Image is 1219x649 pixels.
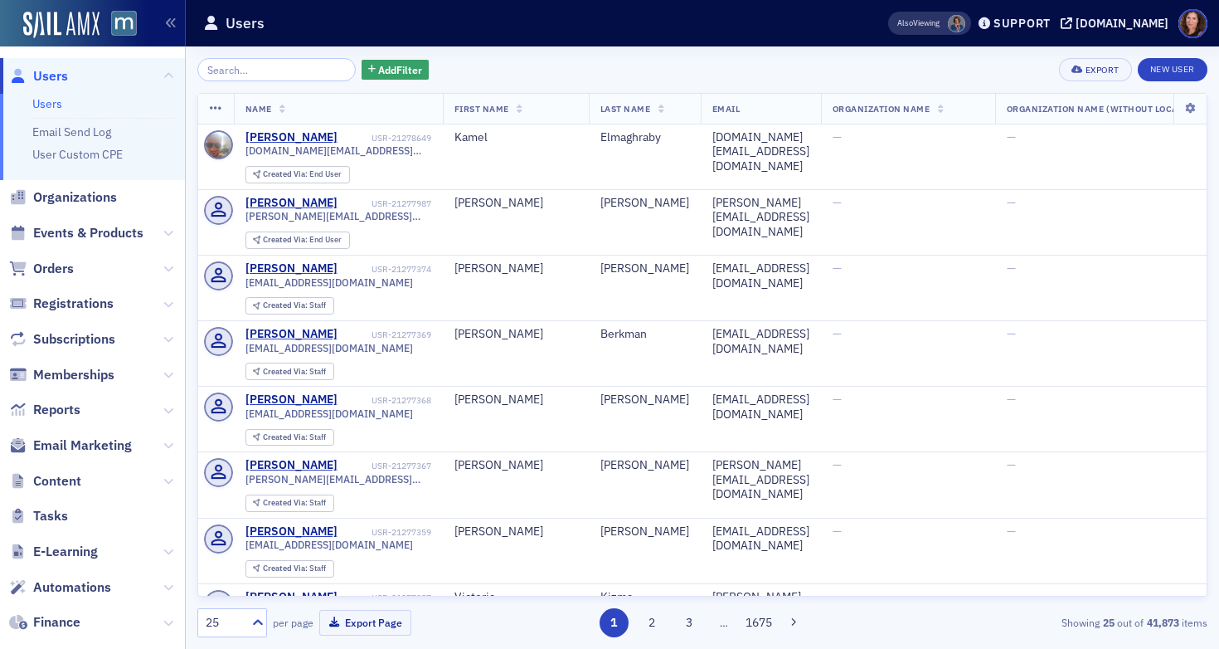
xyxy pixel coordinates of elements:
h1: Users [226,13,265,33]
span: [PERSON_NAME][EMAIL_ADDRESS][DOMAIN_NAME] [245,210,431,222]
div: [PERSON_NAME][EMAIL_ADDRESS][DOMAIN_NAME] [712,590,809,634]
span: — [1007,392,1016,407]
div: Staff [263,301,326,310]
div: [PERSON_NAME] [245,590,338,605]
span: Content [33,472,81,490]
div: Created Via: Staff [245,429,334,446]
span: [EMAIL_ADDRESS][DOMAIN_NAME] [245,276,413,289]
div: [PERSON_NAME] [454,458,577,473]
div: USR-21277368 [340,395,431,406]
a: Tasks [9,507,68,525]
strong: 25 [1100,615,1117,630]
span: Created Via : [263,366,309,377]
span: Finance [33,613,80,632]
div: Export [1085,66,1119,75]
div: [PERSON_NAME][EMAIL_ADDRESS][DOMAIN_NAME] [712,196,809,240]
a: [PERSON_NAME] [245,196,338,211]
span: Organizations [33,188,117,207]
span: — [833,195,842,210]
a: Content [9,472,81,490]
button: [DOMAIN_NAME] [1061,17,1174,29]
a: Email Marketing [9,437,132,455]
div: [PERSON_NAME] [454,393,577,407]
span: — [1007,129,1016,144]
span: — [833,524,842,539]
div: 25 [206,614,242,632]
div: Elmaghraby [600,130,689,145]
span: — [833,457,842,472]
span: Users [33,67,68,85]
div: USR-21277367 [340,461,431,471]
div: Created Via: Staff [245,363,334,380]
a: [PERSON_NAME] [245,327,338,342]
a: Finance [9,613,80,632]
span: Created Via : [263,300,309,310]
span: Name [245,103,272,115]
a: Events & Products [9,224,143,242]
span: E-Learning [33,543,98,561]
span: [EMAIL_ADDRESS][DOMAIN_NAME] [245,407,413,420]
span: Tasks [33,507,68,525]
div: Staff [263,499,326,508]
img: SailAMX [111,11,137,37]
a: Automations [9,578,111,597]
a: Reports [9,401,80,419]
span: Created Via : [263,168,309,179]
div: USR-21278649 [340,133,431,144]
span: — [833,392,842,407]
a: Registrations [9,295,114,313]
a: [PERSON_NAME] [245,525,338,539]
div: [PERSON_NAME] [600,458,689,473]
div: USR-21277359 [340,527,431,538]
span: — [1007,457,1016,472]
span: Organization Name (Without Location) [1007,103,1204,115]
button: Export Page [319,610,411,636]
span: [EMAIL_ADDRESS][DOMAIN_NAME] [245,342,413,354]
div: [DOMAIN_NAME] [1076,16,1168,31]
button: Export [1059,58,1131,81]
span: Created Via : [263,563,309,573]
a: [PERSON_NAME] [245,393,338,407]
span: Reports [33,401,80,419]
div: [PERSON_NAME] [600,525,689,539]
span: Orders [33,260,74,278]
span: Email [712,103,741,115]
div: USR-21277374 [340,264,431,275]
div: Also [897,17,913,28]
div: End User [263,236,342,245]
span: — [833,589,842,604]
div: [EMAIL_ADDRESS][DOMAIN_NAME] [712,525,809,554]
div: [PERSON_NAME] [454,327,577,342]
span: — [1007,261,1016,276]
label: per page [273,615,313,630]
div: Staff [263,368,326,377]
a: User Custom CPE [32,147,123,162]
div: USR-21277369 [340,329,431,340]
span: Last Name [600,103,651,115]
div: Created Via: Staff [245,560,334,578]
a: New User [1138,58,1207,81]
span: Created Via : [263,234,309,245]
a: [PERSON_NAME] [245,458,338,473]
div: [PERSON_NAME] [600,196,689,211]
div: [EMAIL_ADDRESS][DOMAIN_NAME] [712,327,809,356]
div: Berkman [600,327,689,342]
a: [PERSON_NAME] [245,130,338,145]
a: Orders [9,260,74,278]
span: Registrations [33,295,114,313]
div: [DOMAIN_NAME][EMAIL_ADDRESS][DOMAIN_NAME] [712,130,809,174]
span: — [833,261,842,276]
span: … [712,615,736,630]
span: Automations [33,578,111,597]
span: Memberships [33,366,114,384]
div: [PERSON_NAME][EMAIL_ADDRESS][DOMAIN_NAME] [712,458,809,502]
div: Support [993,16,1051,31]
span: Subscriptions [33,330,115,349]
span: — [1007,524,1016,539]
span: Add Filter [378,62,422,77]
button: 2 [637,608,666,637]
